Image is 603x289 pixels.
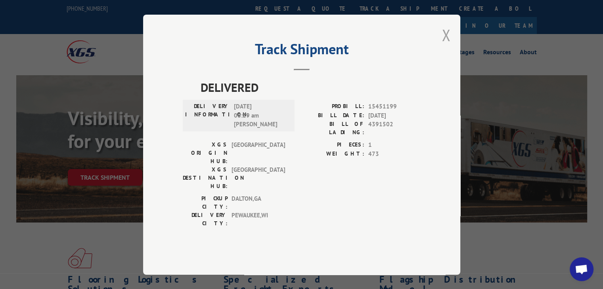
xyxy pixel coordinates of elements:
[232,194,285,211] span: DALTON , GA
[234,102,287,129] span: [DATE] 08:29 am [PERSON_NAME]
[183,44,421,59] h2: Track Shipment
[368,149,421,158] span: 473
[302,111,364,120] label: BILL DATE:
[368,102,421,111] span: 15451199
[183,141,228,165] label: XGS ORIGIN HUB:
[183,211,228,228] label: DELIVERY CITY:
[442,25,450,46] button: Close modal
[232,141,285,165] span: [GEOGRAPHIC_DATA]
[302,120,364,137] label: BILL OF LADING:
[183,194,228,211] label: PICKUP CITY:
[302,141,364,150] label: PIECES:
[183,165,228,190] label: XGS DESTINATION HUB:
[232,211,285,228] span: PEWAUKEE , WI
[302,102,364,111] label: PROBILL:
[201,78,421,96] span: DELIVERED
[185,102,230,129] label: DELIVERY INFORMATION:
[570,257,593,281] div: Open chat
[232,165,285,190] span: [GEOGRAPHIC_DATA]
[368,120,421,137] span: 4391502
[302,149,364,158] label: WEIGHT:
[368,141,421,150] span: 1
[368,111,421,120] span: [DATE]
